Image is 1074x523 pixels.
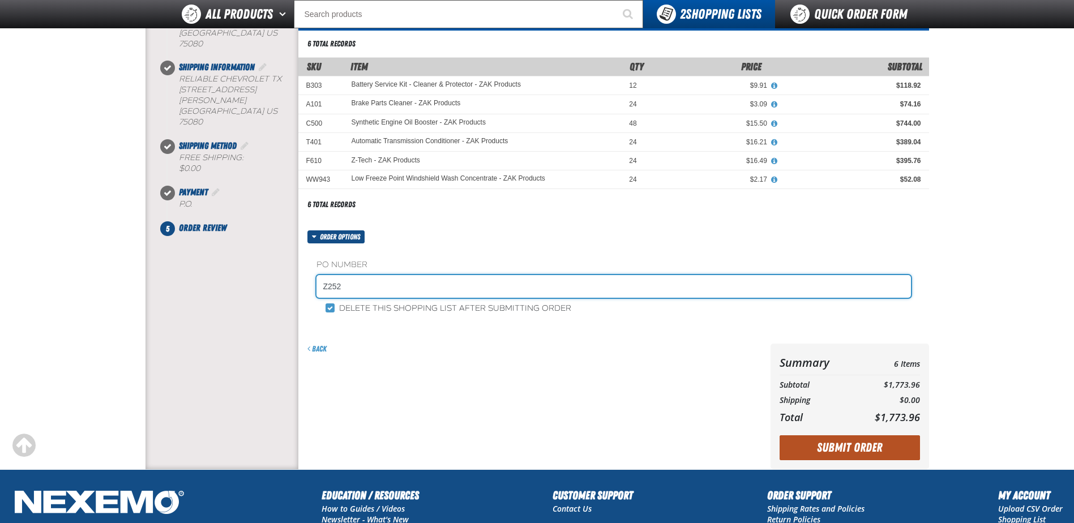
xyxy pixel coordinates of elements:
h2: Order Support [767,487,865,504]
th: Shipping [780,393,853,408]
h2: My Account [998,487,1063,504]
span: US [266,106,277,116]
span: All Products [206,4,273,24]
a: How to Guides / Videos [322,503,405,514]
div: 6 total records [307,38,356,49]
li: Shipping Information. Step 2 of 5. Completed [168,61,298,139]
span: 24 [629,175,636,183]
span: Subtotal [888,61,922,72]
li: Shipping Method. Step 3 of 5. Completed [168,139,298,186]
th: Total [780,408,853,426]
button: Order options [307,230,365,243]
button: Submit Order [780,435,920,460]
div: $395.76 [783,156,921,165]
th: Subtotal [780,378,853,393]
div: $744.00 [783,119,921,128]
div: $3.09 [653,100,767,109]
span: Shopping Lists [680,6,761,22]
div: P.O. [179,199,298,210]
div: $74.16 [783,100,921,109]
li: Payment. Step 4 of 5. Completed [168,186,298,221]
button: View All Prices for Battery Service Kit - Cleaner & Protector - ZAK Products [767,81,782,91]
span: 24 [629,100,636,108]
th: Summary [780,353,853,372]
a: Upload CSV Order [998,503,1063,514]
span: [GEOGRAPHIC_DATA] [179,28,264,38]
span: Reliable Chevrolet TX [179,74,281,84]
td: B303 [298,76,344,95]
a: Brake Parts Cleaner - ZAK Products [352,100,461,108]
button: View All Prices for Brake Parts Cleaner - ZAK Products [767,100,782,110]
span: [STREET_ADDRESS] [179,85,256,95]
button: View All Prices for Automatic Transmission Conditioner - ZAK Products [767,138,782,148]
div: $52.08 [783,175,921,184]
span: Shipping Method [179,140,237,151]
a: Edit Shipping Information [257,62,268,72]
button: View All Prices for Synthetic Engine Oil Booster - ZAK Products [767,119,782,129]
a: Battery Service Kit - Cleaner & Protector - ZAK Products [352,81,521,89]
div: Free Shipping: [179,153,298,174]
a: Synthetic Engine Oil Booster - ZAK Products [352,119,486,127]
span: 5 [160,221,175,236]
a: Z-Tech - ZAK Products [352,156,420,164]
a: SKU [307,61,321,72]
td: A101 [298,95,344,114]
a: Low Freeze Point Windshield Wash Concentrate - ZAK Products [352,175,545,183]
a: Contact Us [553,503,592,514]
span: [GEOGRAPHIC_DATA] [179,106,264,116]
td: WW943 [298,170,344,189]
span: US [266,28,277,38]
a: Edit Shipping Method [239,140,250,151]
td: $0.00 [853,393,919,408]
span: Qty [630,61,644,72]
span: Shipping Information [179,62,255,72]
span: [PERSON_NAME] [179,96,246,105]
span: 12 [629,82,636,89]
button: View All Prices for Z-Tech - ZAK Products [767,156,782,166]
td: C500 [298,114,344,132]
div: 6 total records [307,199,356,210]
label: Delete this shopping list after submitting order [326,303,571,314]
span: Order options [320,230,365,243]
div: $15.50 [653,119,767,128]
button: View All Prices for Low Freeze Point Windshield Wash Concentrate - ZAK Products [767,175,782,185]
div: $16.21 [653,138,767,147]
a: Edit Payment [210,187,221,198]
a: Automatic Transmission Conditioner - ZAK Products [352,138,508,145]
span: Payment [179,187,208,198]
a: Back [307,344,327,353]
bdo: 75080 [179,117,203,127]
span: 24 [629,138,636,146]
bdo: 75080 [179,39,203,49]
strong: 2 [680,6,686,22]
td: $1,773.96 [853,378,919,393]
div: $16.49 [653,156,767,165]
span: $1,773.96 [875,410,920,424]
div: Scroll to the top [11,433,36,458]
label: PO Number [316,260,911,271]
span: Price [741,61,761,72]
span: 24 [629,157,636,165]
div: $118.92 [783,81,921,90]
img: Nexemo Logo [11,487,187,520]
span: Item [350,61,368,72]
td: F610 [298,152,344,170]
div: $2.17 [653,175,767,184]
a: Shipping Rates and Policies [767,503,865,514]
input: Delete this shopping list after submitting order [326,303,335,312]
span: 48 [629,119,636,127]
strong: $0.00 [179,164,200,173]
li: Order Review. Step 5 of 5. Not Completed [168,221,298,235]
div: $389.04 [783,138,921,147]
h2: Customer Support [553,487,633,504]
span: Order Review [179,222,226,233]
h2: Education / Resources [322,487,419,504]
td: T401 [298,132,344,151]
div: $9.91 [653,81,767,90]
td: 6 Items [853,353,919,372]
